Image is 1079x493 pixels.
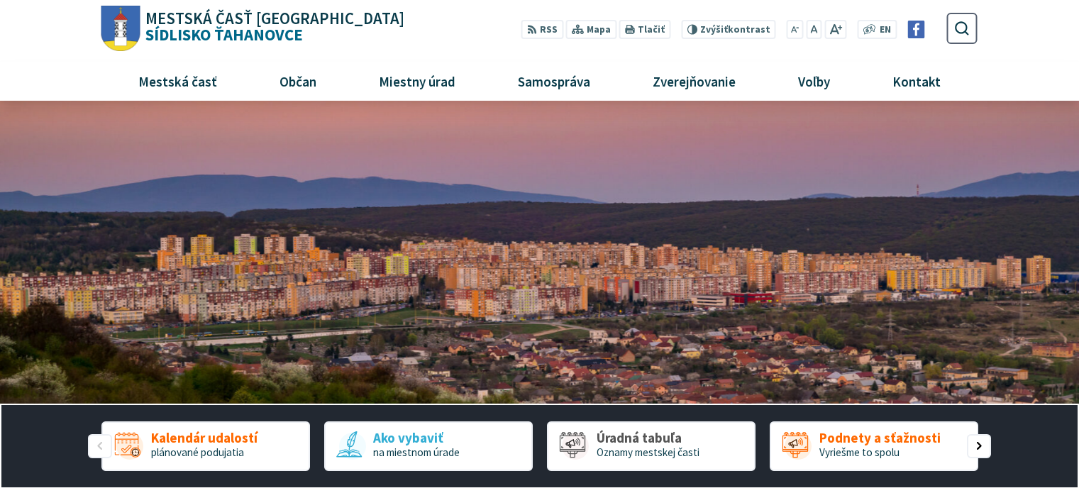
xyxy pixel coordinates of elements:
a: Samospráva [492,62,616,100]
a: Ako vybaviť na miestnom úrade [324,421,533,471]
span: Podnety a sťažnosti [819,431,941,445]
span: plánované podujatia [151,445,244,459]
span: Kalendár udalostí [151,431,258,445]
span: Kontakt [887,62,946,100]
a: Zverejňovanie [627,62,762,100]
div: Predošlý slajd [88,434,112,458]
span: Oznamy mestskej časti [597,445,699,459]
a: EN [876,23,895,38]
a: Úradná tabuľa Oznamy mestskej časti [547,421,756,471]
span: Vyriešme to spolu [819,445,900,459]
div: 3 / 5 [547,421,756,471]
div: Nasledujúci slajd [967,434,991,458]
img: Prejsť na domovskú stránku [101,6,140,52]
span: Zverejňovanie [647,62,741,100]
a: Občan [253,62,342,100]
span: Mestská časť [133,62,222,100]
span: RSS [540,23,558,38]
span: Občan [274,62,321,100]
button: Zväčšiť veľkosť písma [824,20,846,39]
a: Podnety a sťažnosti Vyriešme to spolu [770,421,978,471]
a: Mestská časť [112,62,243,100]
span: Mestská časť [GEOGRAPHIC_DATA] [145,11,404,27]
a: Voľby [773,62,856,100]
a: Kontakt [867,62,967,100]
a: RSS [521,20,563,39]
a: Kalendár udalostí plánované podujatia [101,421,310,471]
button: Nastaviť pôvodnú veľkosť písma [806,20,821,39]
span: kontrast [700,24,770,35]
span: Voľby [793,62,836,100]
div: 1 / 5 [101,421,310,471]
span: Tlačiť [638,24,665,35]
a: Miestny úrad [353,62,481,100]
button: Zmenšiť veľkosť písma [787,20,804,39]
span: EN [880,23,891,38]
span: na miestnom úrade [373,445,460,459]
div: 4 / 5 [770,421,978,471]
span: Samospráva [512,62,595,100]
a: Logo Sídlisko Ťahanovce, prejsť na domovskú stránku. [101,6,404,52]
button: Tlačiť [619,20,670,39]
div: 2 / 5 [324,421,533,471]
a: Mapa [566,20,616,39]
img: Prejsť na Facebook stránku [907,21,925,38]
h1: Sídlisko Ťahanovce [140,11,405,43]
button: Zvýšiťkontrast [681,20,775,39]
span: Mapa [587,23,611,38]
span: Zvýšiť [700,23,728,35]
span: Úradná tabuľa [597,431,699,445]
span: Ako vybaviť [373,431,460,445]
span: Miestny úrad [373,62,460,100]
